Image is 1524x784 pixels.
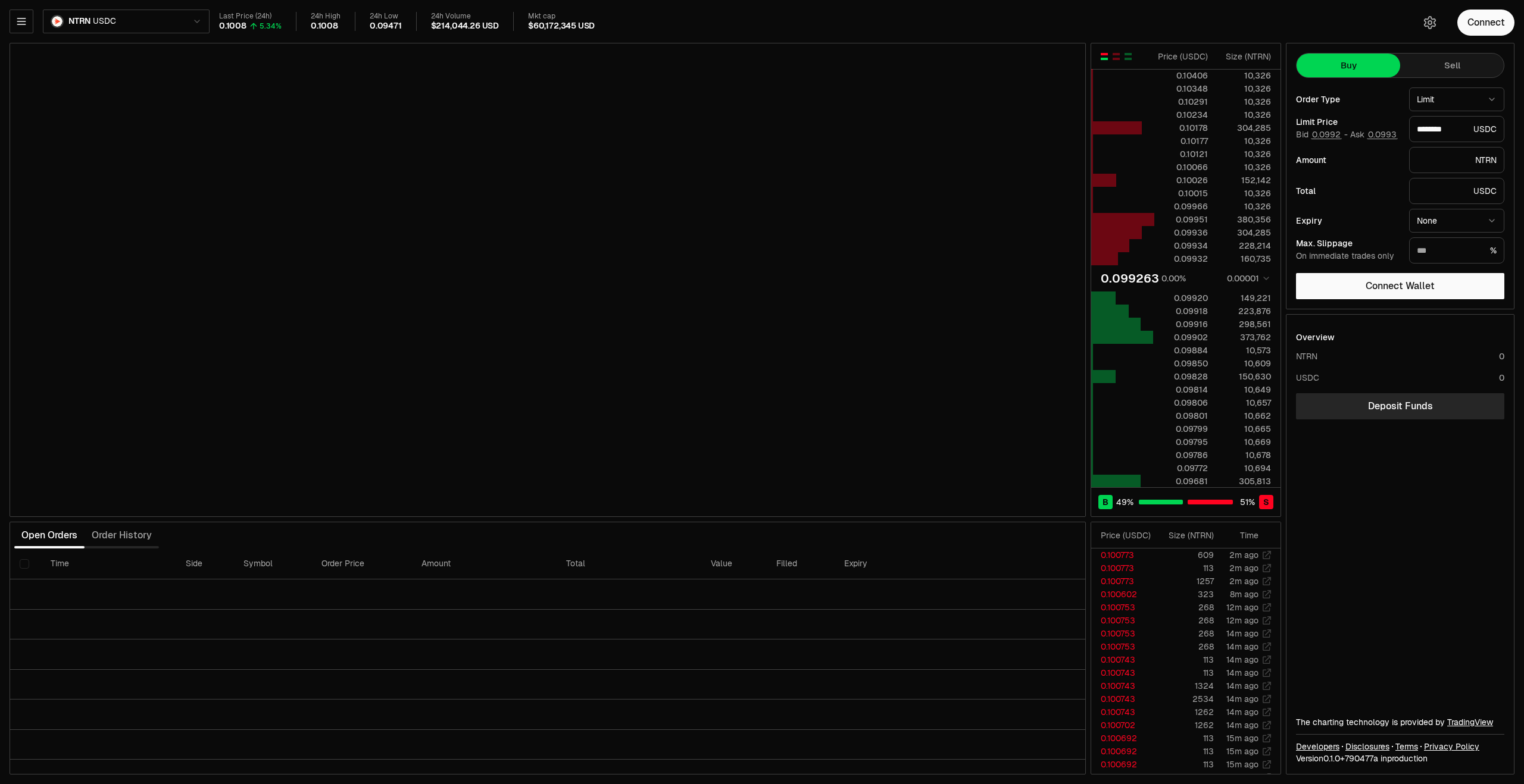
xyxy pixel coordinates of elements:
[1156,705,1214,719] td: 1262
[1155,397,1208,409] div: 0.09806
[20,559,29,569] button: Select all
[1156,732,1214,745] td: 113
[1226,759,1258,770] time: 15m ago
[1409,237,1504,264] div: %
[1296,156,1400,164] div: Amount
[1156,575,1214,588] td: 1257
[1091,692,1156,705] td: 0.100743
[1296,130,1348,140] span: Bid -
[412,548,557,579] th: Amount
[176,548,234,579] th: Side
[1218,240,1271,252] div: 228,214
[1218,410,1271,422] div: 10,662
[1155,475,1208,487] div: 0.09681
[1156,548,1214,562] td: 609
[1218,174,1271,186] div: 152,142
[1155,410,1208,422] div: 0.09801
[1101,270,1159,287] div: 0.099263
[1218,449,1271,461] div: 10,678
[1156,745,1214,758] td: 113
[1218,109,1271,121] div: 10,326
[1296,239,1400,247] div: Max. Slippage
[1223,271,1271,286] button: 0.00001
[1226,772,1258,783] time: 15m ago
[1218,214,1271,225] div: 380,356
[1447,717,1493,727] a: TradingView
[1218,344,1271,356] div: 10,573
[1155,200,1208,212] div: 0.09966
[557,548,701,579] th: Total
[1091,771,1156,784] td: 0.100692
[1091,732,1156,745] td: 0.100692
[1409,116,1504,142] div: USDC
[1155,449,1208,461] div: 0.09786
[1296,331,1335,343] div: Overview
[1155,51,1208,62] div: Price ( USDC )
[1499,372,1504,384] div: 0
[1218,96,1271,108] div: 10,326
[1155,423,1208,435] div: 0.09799
[1155,187,1208,199] div: 0.10015
[1367,130,1398,139] button: 0.0993
[1155,174,1208,186] div: 0.10026
[528,21,595,32] div: $60,172,345 USD
[1226,746,1258,757] time: 15m ago
[1156,771,1214,784] td: 268
[1155,462,1208,474] div: 0.09772
[219,12,282,21] div: Last Price (24h)
[1155,122,1208,134] div: 0.10178
[1296,187,1400,195] div: Total
[1155,384,1208,396] div: 0.09814
[1155,292,1208,304] div: 0.09920
[1155,214,1208,225] div: 0.09951
[1155,436,1208,448] div: 0.09795
[370,12,402,21] div: 24h Low
[1091,614,1156,627] td: 0.100753
[1156,653,1214,666] td: 113
[1116,496,1133,508] span: 49 %
[1226,707,1258,717] time: 14m ago
[431,21,499,32] div: $214,044.26 USD
[1091,758,1156,771] td: 0.100692
[1091,745,1156,758] td: 0.100692
[1345,741,1389,752] a: Disclosures
[1091,705,1156,719] td: 0.100743
[311,21,338,32] div: 0.1008
[14,523,85,547] button: Open Orders
[1226,694,1258,704] time: 14m ago
[1218,70,1271,81] div: 10,326
[1263,496,1269,508] span: S
[1156,679,1214,692] td: 1324
[1155,109,1208,121] div: 0.10234
[311,12,341,21] div: 24h High
[1091,719,1156,732] td: 0.100702
[1218,475,1271,487] div: 305,813
[1296,95,1400,104] div: Order Type
[1091,601,1156,614] td: 0.100753
[1091,548,1156,562] td: 0.100773
[1229,550,1258,560] time: 2m ago
[1240,496,1255,508] span: 51 %
[1155,305,1208,317] div: 0.09918
[1218,331,1271,343] div: 373,762
[260,21,282,31] div: 5.34%
[1156,758,1214,771] td: 113
[1155,318,1208,330] div: 0.09916
[1226,733,1258,744] time: 15m ago
[1230,589,1258,600] time: 8m ago
[1224,529,1258,541] div: Time
[1155,83,1208,95] div: 0.10348
[1155,96,1208,108] div: 0.10291
[1155,253,1208,265] div: 0.09932
[1218,292,1271,304] div: 149,221
[1395,741,1418,752] a: Terms
[1218,436,1271,448] div: 10,669
[1155,161,1208,173] div: 0.10066
[1296,118,1400,126] div: Limit Price
[312,548,412,579] th: Order Price
[1165,529,1214,541] div: Size ( NTRN )
[1226,628,1258,639] time: 14m ago
[1218,384,1271,396] div: 10,649
[1296,251,1400,262] div: On immediate trades only
[1226,641,1258,652] time: 14m ago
